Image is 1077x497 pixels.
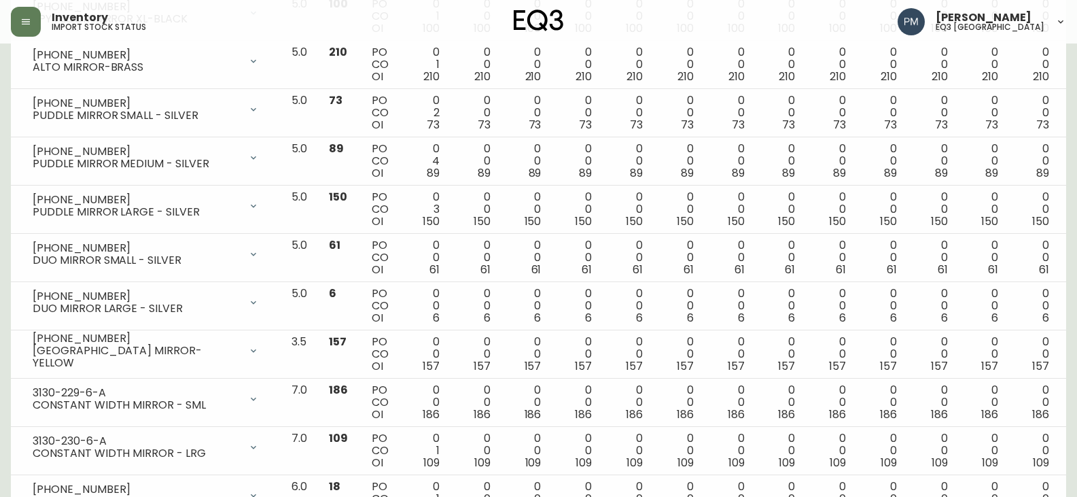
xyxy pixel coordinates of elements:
[766,384,795,421] div: 0 0
[817,191,846,228] div: 0 0
[423,213,440,229] span: 150
[919,288,948,324] div: 0 0
[626,69,643,84] span: 210
[738,310,745,326] span: 6
[372,46,389,83] div: PO CO
[33,290,240,303] div: [PHONE_NUMBER]
[563,432,592,469] div: 0 0
[665,46,694,83] div: 0 0
[22,95,270,124] div: [PHONE_NUMBER]PUDDLE MIRROR SMALL - SILVER
[423,358,440,374] span: 157
[778,213,795,229] span: 150
[1020,336,1049,373] div: 0 0
[665,432,694,469] div: 0 0
[716,143,745,179] div: 0 0
[329,44,347,60] span: 210
[880,358,897,374] span: 157
[868,288,897,324] div: 0 0
[817,432,846,469] div: 0 0
[410,95,440,131] div: 0 2
[687,310,694,326] span: 6
[575,407,592,422] span: 186
[614,384,643,421] div: 0 0
[991,310,998,326] span: 6
[563,143,592,179] div: 0 0
[372,407,383,422] span: OI
[1039,262,1049,277] span: 61
[563,191,592,228] div: 0 0
[582,262,592,277] span: 61
[1020,143,1049,179] div: 0 0
[766,143,795,179] div: 0 0
[633,262,643,277] span: 61
[33,145,240,158] div: [PHONE_NUMBER]
[579,117,592,133] span: 73
[1036,165,1049,181] span: 89
[716,336,745,373] div: 0 0
[665,384,694,421] div: 0 0
[829,407,846,422] span: 186
[531,262,542,277] span: 61
[766,191,795,228] div: 0 0
[427,165,440,181] span: 89
[52,23,146,31] h5: import stock status
[677,213,694,229] span: 150
[410,288,440,324] div: 0 0
[716,432,745,469] div: 0 0
[970,239,999,276] div: 0 0
[484,310,491,326] span: 6
[817,288,846,324] div: 0 0
[329,286,336,301] span: 6
[281,89,318,137] td: 5.0
[677,455,694,470] span: 109
[575,358,592,374] span: 157
[372,455,383,470] span: OI
[525,358,542,374] span: 157
[329,141,344,156] span: 89
[868,336,897,373] div: 0 0
[817,239,846,276] div: 0 0
[941,310,948,326] span: 6
[474,69,491,84] span: 210
[329,430,348,446] span: 109
[372,288,389,324] div: PO CO
[880,213,897,229] span: 150
[919,95,948,131] div: 0 0
[935,165,948,181] span: 89
[766,239,795,276] div: 0 0
[33,61,240,73] div: ALTO MIRROR-BRASS
[525,69,542,84] span: 210
[461,95,491,131] div: 0 0
[766,95,795,131] div: 0 0
[512,46,542,83] div: 0 0
[33,194,240,206] div: [PHONE_NUMBER]
[919,191,948,228] div: 0 0
[474,455,491,470] span: 109
[981,213,998,229] span: 150
[281,379,318,427] td: 7.0
[985,165,998,181] span: 89
[372,239,389,276] div: PO CO
[512,191,542,228] div: 0 0
[512,384,542,421] div: 0 0
[474,213,491,229] span: 150
[563,384,592,421] div: 0 0
[970,432,999,469] div: 0 0
[281,234,318,282] td: 5.0
[970,336,999,373] div: 0 0
[868,384,897,421] div: 0 0
[868,432,897,469] div: 0 0
[938,262,948,277] span: 61
[919,384,948,421] div: 0 0
[372,384,389,421] div: PO CO
[936,12,1031,23] span: [PERSON_NAME]
[427,117,440,133] span: 73
[785,262,795,277] span: 61
[22,336,270,366] div: [PHONE_NUMBER][GEOGRAPHIC_DATA] MIRROR-YELLOW
[563,239,592,276] div: 0 0
[626,407,643,422] span: 186
[281,186,318,234] td: 5.0
[614,239,643,276] div: 0 0
[868,143,897,179] div: 0 0
[579,165,592,181] span: 89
